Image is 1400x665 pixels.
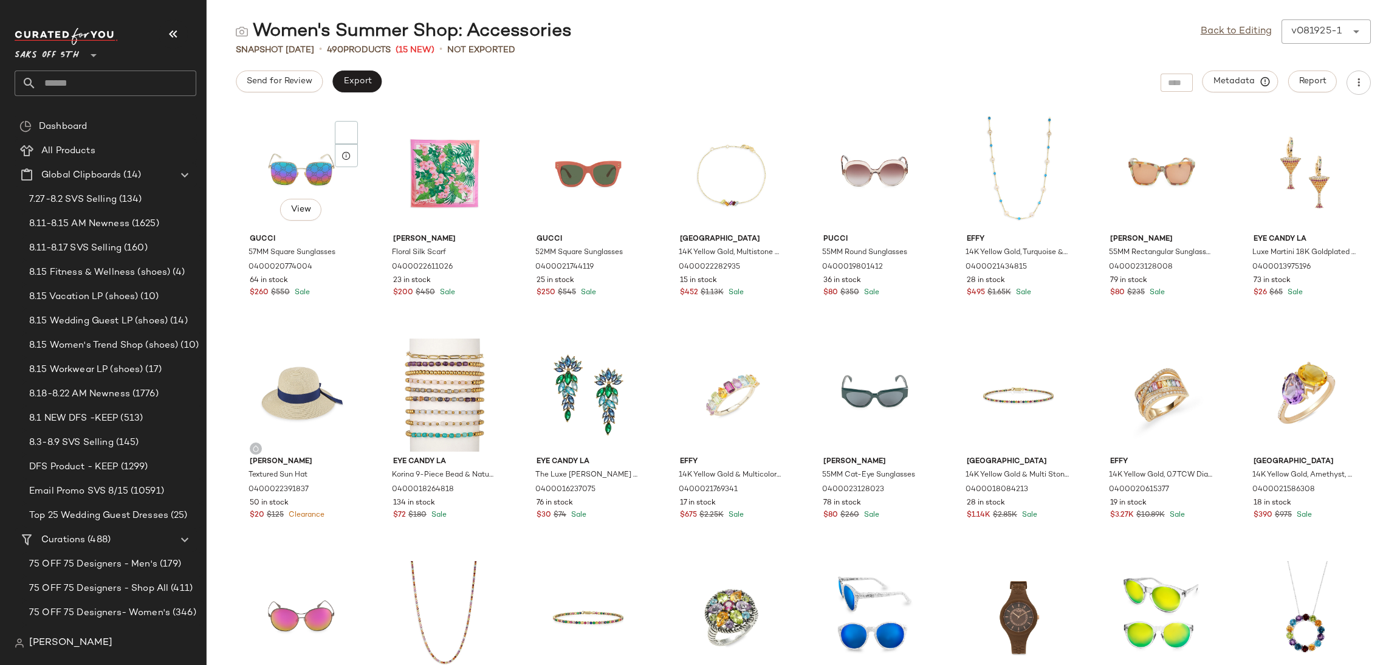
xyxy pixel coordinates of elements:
[840,510,859,521] span: $260
[1014,289,1031,297] span: Sale
[236,26,248,38] img: svg%3e
[236,71,323,92] button: Send for Review
[967,288,985,298] span: $495
[680,288,698,298] span: $452
[1254,234,1357,245] span: Eye Candy LA
[1110,457,1213,467] span: Effy
[822,247,907,258] span: 55MM Round Sunglasses
[129,217,159,231] span: (1625)
[29,363,143,377] span: 8.15 Workwear LP (shoes)
[250,234,353,245] span: Gucci
[408,510,427,521] span: $180
[680,275,717,286] span: 15 in stock
[726,289,744,297] span: Sale
[29,266,170,280] span: 8.15 Fitness & Wellness (shoes)
[128,484,164,498] span: (10591)
[1299,77,1326,86] span: Report
[1254,510,1272,521] span: $390
[117,193,142,207] span: (134)
[29,630,174,644] span: 80 designers up to 80% OFF: All
[383,339,506,452] img: 0400018264818
[823,498,861,509] span: 78 in stock
[535,247,623,258] span: 52MM Square Sunglasses
[537,234,640,245] span: Gucci
[1294,511,1312,519] span: Sale
[726,511,744,519] span: Sale
[1127,288,1145,298] span: $235
[823,288,838,298] span: $80
[1252,247,1356,258] span: Luxe Martini 18K Goldplated & Cubic Zirconia Huggie Earrings
[814,116,936,229] img: 0400019801412
[966,484,1028,495] span: 0400018084213
[527,116,650,229] img: 0400021744119
[29,193,117,207] span: 7.27-8.2 SVS Selling
[967,498,1005,509] span: 28 in stock
[967,457,1070,467] span: [GEOGRAPHIC_DATA]
[578,289,596,297] span: Sale
[993,510,1017,521] span: $2.85K
[1285,289,1303,297] span: Sale
[236,19,572,44] div: Women's Summer Shop: Accessories
[170,266,184,280] span: (4)
[29,217,129,231] span: 8.11-8.15 AM Newness
[569,511,586,519] span: Sale
[122,241,148,255] span: (160)
[527,339,650,452] img: 0400016237075
[292,289,310,297] span: Sale
[249,484,309,495] span: 0400022391837
[1203,71,1278,92] button: Metadata
[250,498,289,509] span: 50 in stock
[1020,511,1037,519] span: Sale
[15,638,24,648] img: svg%3e
[967,234,1070,245] span: Effy
[280,199,321,221] button: View
[670,116,793,229] img: 0400022282935
[118,460,148,474] span: (1299)
[249,262,312,273] span: 0400020774004
[246,77,312,86] span: Send for Review
[29,606,170,620] span: 75 OFF 75 Designers- Women's
[114,436,139,450] span: (145)
[1213,76,1268,87] span: Metadata
[15,41,79,63] span: Saks OFF 5TH
[966,470,1069,481] span: 14K Yellow Gold & Multi Stone Tennis Bracelet
[168,582,193,596] span: (411)
[535,262,594,273] span: 0400021744119
[392,247,446,258] span: Floral Silk Scarf
[535,470,639,481] span: The Luxe [PERSON_NAME] Cubic Zirconia Drop Earrings
[29,387,130,401] span: 8.18-8.22 AM Newness
[680,234,783,245] span: [GEOGRAPHIC_DATA]
[957,339,1080,452] img: 0400018084213
[679,470,782,481] span: 14K Yellow Gold & Multicolor Stone Ring
[1275,510,1292,521] span: $975
[249,247,335,258] span: 57MM Square Sunglasses
[118,412,143,426] span: (513)
[252,445,259,452] img: svg%3e
[987,288,1011,298] span: $1.65K
[823,234,927,245] span: Pucci
[822,470,915,481] span: 55MM Cat-Eye Sunglasses
[537,457,640,467] span: Eye Candy LA
[29,582,168,596] span: 75 OFF 75 Designers - Shop All
[822,262,883,273] span: 0400019801412
[537,498,573,509] span: 76 in stock
[437,289,455,297] span: Sale
[143,363,162,377] span: (17)
[19,120,32,133] img: svg%3e
[250,288,269,298] span: $260
[327,44,391,57] div: Products
[327,46,343,55] span: 490
[862,511,879,519] span: Sale
[332,71,382,92] button: Export
[249,470,307,481] span: Textured Sun Hat
[554,510,566,521] span: $74
[121,168,141,182] span: (14)
[383,116,506,229] img: 0400022611026_FUCHSIABEIGE
[29,436,114,450] span: 8.3-8.9 SVS Selling
[250,510,264,521] span: $20
[1109,262,1173,273] span: 0400023128008
[157,557,182,571] span: (179)
[393,275,431,286] span: 23 in stock
[537,288,555,298] span: $250
[1110,510,1134,521] span: $3.27K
